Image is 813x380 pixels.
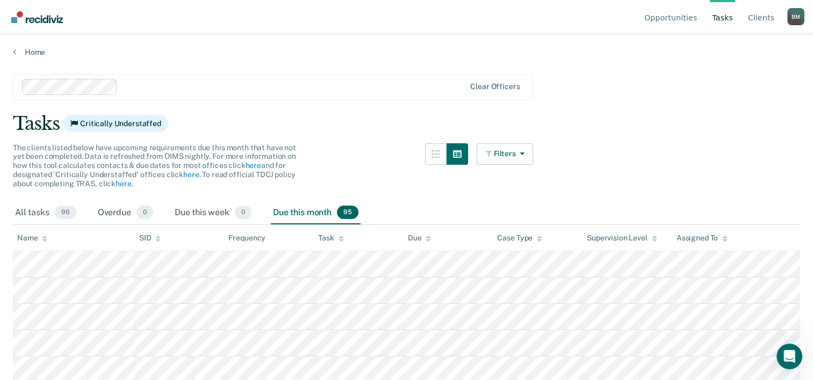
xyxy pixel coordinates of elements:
[136,206,153,220] span: 0
[497,233,542,243] div: Case Type
[13,47,800,57] a: Home
[587,233,657,243] div: Supervision Level
[55,206,76,220] span: 96
[172,201,254,225] div: Due this week0
[228,233,265,243] div: Frequency
[318,233,343,243] div: Task
[96,201,155,225] div: Overdue0
[13,201,78,225] div: All tasks96
[787,8,804,25] div: B M
[235,206,251,220] span: 0
[271,201,361,225] div: Due this month95
[245,161,261,170] a: here
[116,179,131,188] a: here
[470,82,520,91] div: Clear officers
[63,115,168,132] span: Critically Understaffed
[17,233,47,243] div: Name
[13,143,296,188] span: The clients listed below have upcoming requirements due this month that have not yet been complet...
[677,233,728,243] div: Assigned To
[787,8,804,25] button: Profile dropdown button
[11,11,63,23] img: Recidiviz
[139,233,161,243] div: SID
[477,143,534,165] button: Filters
[408,233,431,243] div: Due
[776,344,802,369] iframe: Intercom live chat
[183,170,199,179] a: here
[13,113,800,135] div: Tasks
[337,206,358,220] span: 95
